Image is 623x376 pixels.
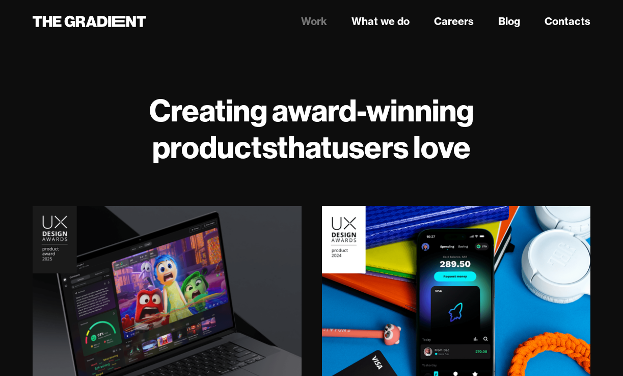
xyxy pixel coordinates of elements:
strong: that [277,128,332,166]
a: Blog [498,14,520,29]
a: Work [301,14,327,29]
h1: Creating award-winning products users love [33,92,590,165]
a: Careers [434,14,474,29]
a: What we do [351,14,410,29]
a: Contacts [545,14,590,29]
